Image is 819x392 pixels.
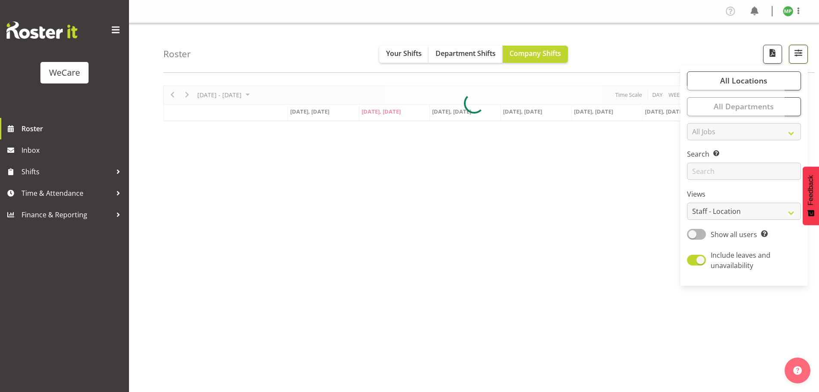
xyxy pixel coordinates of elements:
input: Search [687,163,801,180]
span: All Locations [720,75,767,86]
label: Search [687,149,801,159]
h4: Roster [163,49,191,59]
span: Finance & Reporting [21,208,112,221]
span: Department Shifts [436,49,496,58]
div: WeCare [49,66,80,79]
button: Company Shifts [503,46,568,63]
span: Your Shifts [386,49,422,58]
span: Show all users [711,230,757,239]
button: Filter Shifts [789,45,808,64]
button: Download a PDF of the roster according to the set date range. [763,45,782,64]
button: All Locations [687,71,801,90]
img: help-xxl-2.png [793,366,802,375]
button: Your Shifts [379,46,429,63]
img: Rosterit website logo [6,22,77,39]
span: Company Shifts [509,49,561,58]
span: Shifts [21,165,112,178]
span: Feedback [807,175,815,205]
button: Feedback - Show survey [803,167,819,225]
img: millie-pumphrey11278.jpg [783,6,793,16]
label: Views [687,189,801,199]
button: Department Shifts [429,46,503,63]
span: Roster [21,122,125,135]
span: Include leaves and unavailability [711,250,770,270]
span: Inbox [21,144,125,157]
span: Time & Attendance [21,187,112,200]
